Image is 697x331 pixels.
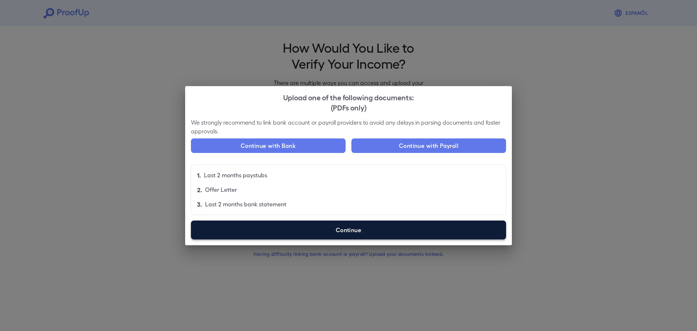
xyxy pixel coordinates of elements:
p: 3. [197,200,202,209]
button: Continue with Payroll [351,138,506,153]
p: 1. [197,171,201,179]
h2: Upload one of the following documents: [185,86,512,118]
div: (PDFs only) [191,102,506,112]
p: Offer Letter [205,185,237,194]
p: We strongly recommend to link bank account or payroll providers to avoid any delays in parsing do... [191,118,506,136]
button: Continue with Bank [191,138,346,153]
label: Continue [191,221,506,239]
p: Last 2 months paystubs [204,171,267,179]
p: Last 2 months bank statement [205,200,286,209]
p: 2. [197,185,202,194]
